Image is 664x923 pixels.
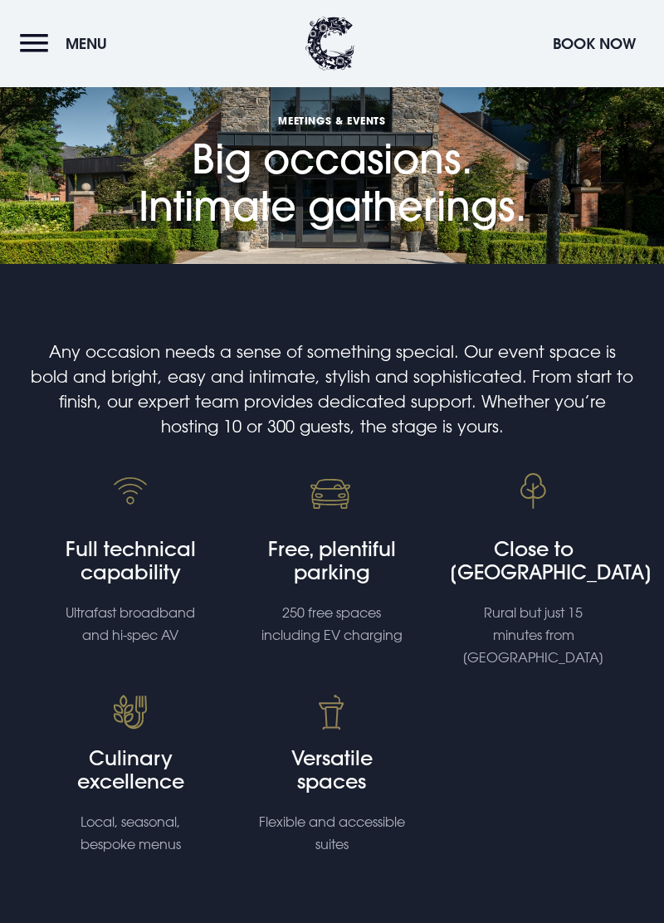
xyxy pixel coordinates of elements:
span: Menu [66,34,107,53]
img: bespoke food menu event venue Bangor, Northern Ireland [114,695,147,730]
h4: Full technical capability [46,537,215,585]
button: Menu [20,26,115,61]
img: Fast wifi for Corporate Events Bangor, Northern Ireland [101,462,159,520]
h4: Versatile spaces [247,746,417,794]
p: 250 free spaces including EV charging [257,602,407,647]
h4: Close to [GEOGRAPHIC_DATA] [449,537,618,585]
button: Book Now [544,26,644,61]
p: Flexible and accessible suites [257,811,407,856]
p: Ultrafast broadband and hi-spec AV [56,602,205,647]
p: Rural but just 15 minutes from [GEOGRAPHIC_DATA] [459,602,608,670]
img: free parking event venue Bangor, Northern Ireland [303,462,361,520]
p: Local, seasonal, bespoke menus [56,811,205,856]
img: versatile event venue Bangor, Northern Ireland [318,695,345,730]
img: Clandeboye Lodge [305,17,355,71]
span: Meetings & Events [139,114,526,127]
img: Event venue Bangor, Northern Ireland [505,462,563,520]
h4: Culinary excellence [46,746,215,794]
h4: Free, plentiful parking [247,537,417,585]
span: Any occasion needs a sense of something special. Our event space is bold and bright, easy and int... [31,341,633,436]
